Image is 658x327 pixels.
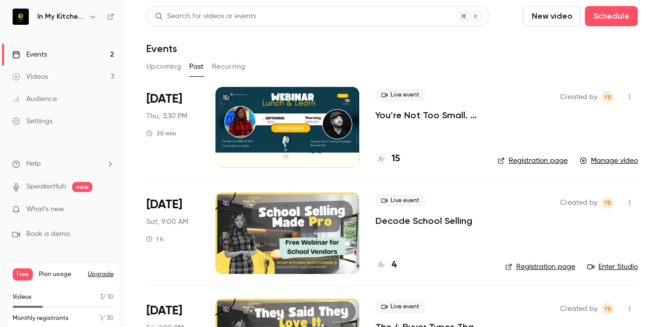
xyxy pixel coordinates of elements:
div: Sep 4 Thu, 1:30 PM (Europe/London) [146,87,199,168]
p: / 30 [100,314,114,323]
span: Thu, 3:30 PM [146,111,187,121]
span: Yvonne Buluma-Samba [601,91,614,103]
div: Audience [12,94,57,104]
a: 4 [375,258,397,272]
img: In My Kitchen With Yvonne [13,9,29,25]
h6: In My Kitchen With [PERSON_NAME] [37,12,85,22]
button: Schedule [585,6,638,26]
button: New video [523,6,581,26]
span: Plan usage [39,270,82,278]
span: Yvonne Buluma-Samba [601,303,614,315]
span: Book a demo [26,229,70,240]
a: Manage video [580,156,638,166]
span: Created by [560,91,597,103]
div: 1 h [146,235,163,243]
span: What's new [26,204,64,215]
span: Created by [560,197,597,209]
span: Live event [375,89,425,101]
div: Settings [12,116,52,126]
div: Aug 30 Sat, 7:00 AM (Europe/London) [146,193,199,273]
span: YB [604,303,612,315]
span: Created by [560,303,597,315]
p: Monthly registrants [13,314,69,323]
h4: 15 [392,152,400,166]
button: Past [189,59,204,75]
a: 15 [375,152,400,166]
span: Live event [375,301,425,313]
li: help-dropdown-opener [12,159,114,169]
span: Live event [375,195,425,207]
span: Free [13,268,33,281]
h4: 4 [392,258,397,272]
h1: Events [146,42,177,55]
a: You’re Not Too Small. They’re Just Not Listening: The Power of Story-Telling [375,109,481,121]
span: Sat, 9:00 AM [146,217,188,227]
span: Help [26,159,41,169]
span: [DATE] [146,197,182,213]
button: Upgrade [88,270,114,278]
a: Decode School Selling [375,215,472,227]
div: Search for videos or events [155,11,256,22]
span: 3 [100,294,103,300]
p: Videos [13,293,32,302]
a: SpeakerHub [26,181,66,192]
div: Events [12,50,47,60]
span: 1 [100,315,102,321]
div: Videos [12,72,48,82]
a: Registration page [505,262,575,272]
button: Recurring [212,59,246,75]
span: YB [604,197,612,209]
div: 30 min [146,129,176,137]
a: Enter Studio [587,262,638,272]
button: Upcoming [146,59,181,75]
span: [DATE] [146,91,182,107]
a: Registration page [498,156,568,166]
span: new [72,182,92,192]
p: / 10 [100,293,114,302]
span: [DATE] [146,303,182,319]
span: YB [604,91,612,103]
span: Yvonne Buluma-Samba [601,197,614,209]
